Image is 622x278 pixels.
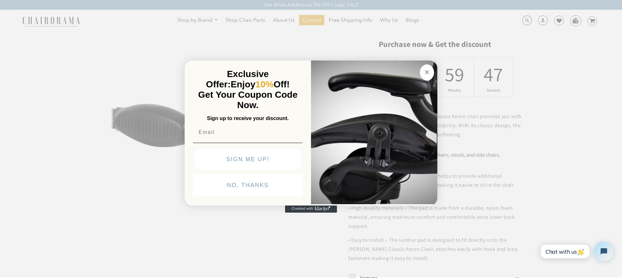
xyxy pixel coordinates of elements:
button: SIGN ME UP! [194,149,301,170]
a: Created with Klaviyo - opens in a new tab [285,205,337,213]
span: Enjoy Off! [231,79,290,89]
span: 10% [255,79,273,89]
img: 92d77583-a095-41f6-84e7-858462e0427a.jpeg [311,59,437,204]
button: NO, THANKS [193,174,303,196]
span: Sign up to receive your discount. [207,116,289,121]
button: Close dialog [420,64,434,81]
input: Email [193,126,303,139]
iframe: Tidio Chat [534,236,619,267]
span: Get Your Coupon Code Now. [198,90,298,110]
span: Exclusive Offer: [206,69,269,89]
